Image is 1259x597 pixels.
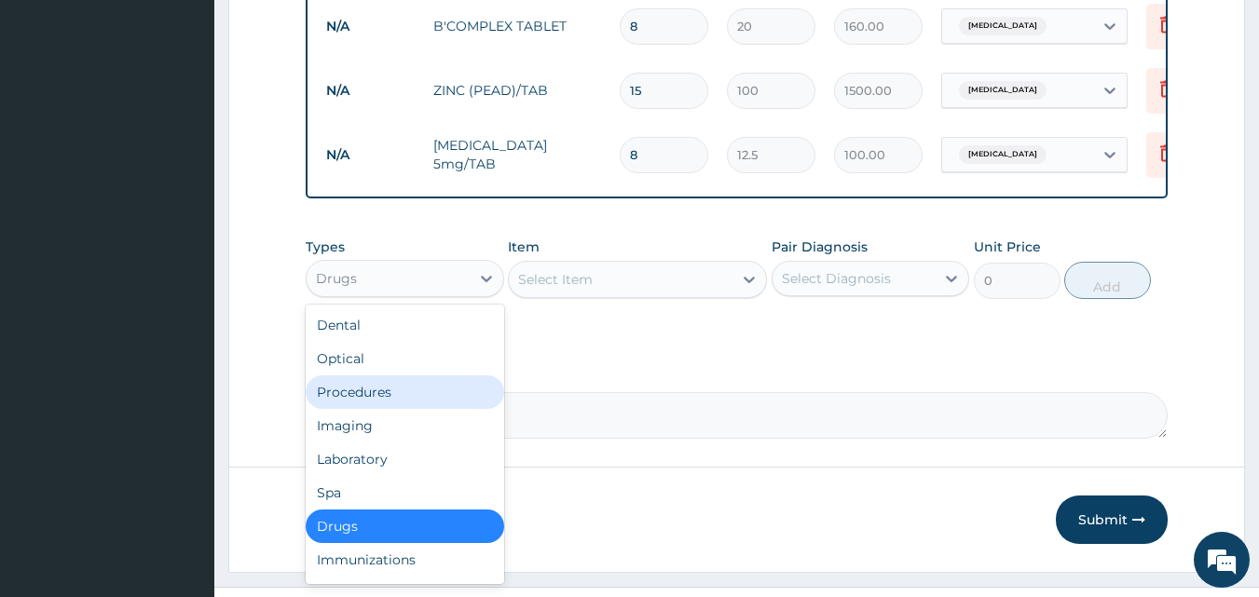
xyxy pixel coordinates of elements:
button: Submit [1056,495,1168,544]
div: Optical [306,342,504,375]
div: Chat with us now [97,104,313,129]
textarea: Type your message and hit 'Enter' [9,399,355,464]
div: Dental [306,308,504,342]
td: ZINC (PEAD)/TAB [424,72,610,109]
span: [MEDICAL_DATA] [959,17,1047,35]
label: Types [306,239,345,255]
span: [MEDICAL_DATA] [959,145,1047,164]
div: Procedures [306,375,504,409]
div: Laboratory [306,442,504,476]
div: Immunizations [306,543,504,577]
label: Pair Diagnosis [772,237,868,256]
td: B'COMPLEX TABLET [424,7,610,45]
div: Imaging [306,409,504,442]
span: We're online! [108,180,257,368]
div: Select Item [518,270,593,289]
div: Spa [306,476,504,509]
div: Drugs [306,509,504,543]
td: N/A [317,74,424,108]
label: Item [508,237,540,256]
div: Minimize live chat window [306,9,350,54]
div: Select Diagnosis [782,269,891,288]
div: Drugs [316,269,357,288]
label: Unit Price [974,237,1041,256]
button: Add [1064,262,1151,299]
td: N/A [317,138,424,172]
img: d_794563401_company_1708531726252_794563401 [34,93,75,140]
label: Comment [306,366,1169,382]
td: [MEDICAL_DATA] 5mg/TAB [424,127,610,183]
span: [MEDICAL_DATA] [959,81,1047,100]
td: N/A [317,9,424,44]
